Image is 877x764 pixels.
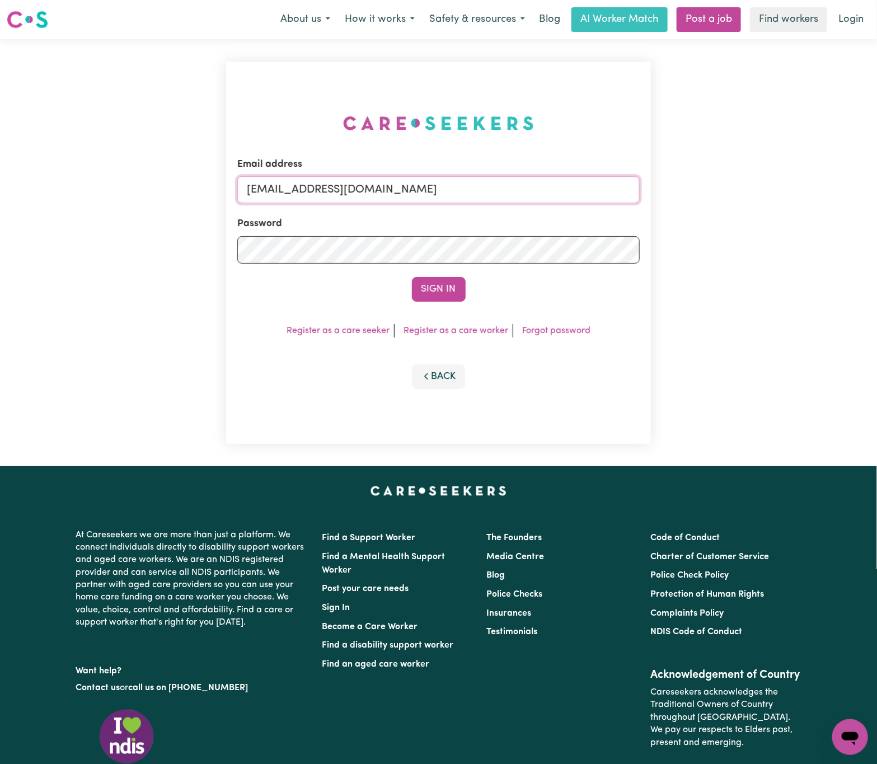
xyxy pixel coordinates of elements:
[76,683,120,692] a: Contact us
[273,8,337,31] button: About us
[650,609,724,618] a: Complaints Policy
[322,660,430,669] a: Find an aged care worker
[650,533,720,542] a: Code of Conduct
[832,719,868,755] iframe: Button to launch messaging window
[76,524,309,634] p: At Careseekers we are more than just a platform. We connect individuals directly to disability su...
[571,7,668,32] a: AI Worker Match
[522,326,590,335] a: Forgot password
[486,590,542,599] a: Police Checks
[76,660,309,677] p: Want help?
[750,7,827,32] a: Find workers
[322,584,409,593] a: Post your care needs
[322,641,454,650] a: Find a disability support worker
[287,326,390,335] a: Register as a care seeker
[650,627,742,636] a: NDIS Code of Conduct
[371,486,506,495] a: Careseekers home page
[486,552,544,561] a: Media Centre
[650,552,769,561] a: Charter of Customer Service
[486,571,505,580] a: Blog
[322,603,350,612] a: Sign In
[237,217,282,231] label: Password
[129,683,248,692] a: call us on [PHONE_NUMBER]
[650,668,801,682] h2: Acknowledgement of Country
[322,552,445,575] a: Find a Mental Health Support Worker
[486,533,542,542] a: The Founders
[7,7,48,32] a: Careseekers logo
[677,7,741,32] a: Post a job
[237,176,640,203] input: Email address
[322,622,418,631] a: Become a Care Worker
[532,7,567,32] a: Blog
[337,8,422,31] button: How it works
[76,677,309,699] p: or
[404,326,508,335] a: Register as a care worker
[650,590,764,599] a: Protection of Human Rights
[486,627,537,636] a: Testimonials
[650,571,729,580] a: Police Check Policy
[412,364,466,389] button: Back
[412,277,466,302] button: Sign In
[486,609,531,618] a: Insurances
[422,8,532,31] button: Safety & resources
[237,157,302,172] label: Email address
[832,7,870,32] a: Login
[322,533,416,542] a: Find a Support Worker
[7,10,48,30] img: Careseekers logo
[650,682,801,753] p: Careseekers acknowledges the Traditional Owners of Country throughout [GEOGRAPHIC_DATA]. We pay o...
